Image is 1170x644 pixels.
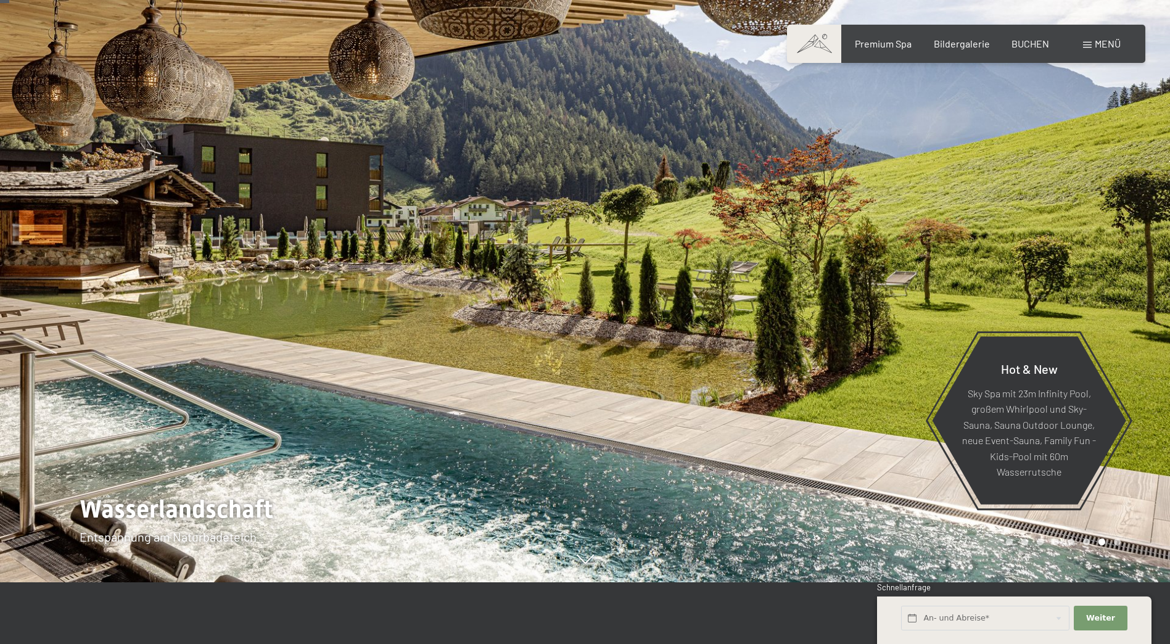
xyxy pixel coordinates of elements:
div: Carousel Page 4 [1052,539,1059,545]
span: Menü [1095,38,1121,49]
span: Hot & New [1001,361,1058,376]
button: Weiter [1074,606,1127,631]
div: Carousel Page 6 [1083,539,1090,545]
a: BUCHEN [1011,38,1049,49]
div: Carousel Page 8 [1114,539,1121,545]
span: Schnellanfrage [877,582,931,592]
a: Bildergalerie [934,38,990,49]
p: Sky Spa mit 23m Infinity Pool, großem Whirlpool und Sky-Sauna, Sauna Outdoor Lounge, neue Event-S... [962,385,1096,480]
div: Carousel Page 1 [1006,539,1013,545]
div: Carousel Pagination [1002,539,1121,545]
div: Carousel Page 3 [1037,539,1044,545]
div: Carousel Page 5 [1068,539,1074,545]
div: Carousel Page 7 (Current Slide) [1098,539,1105,545]
div: Carousel Page 2 [1021,539,1028,545]
span: Weiter [1086,613,1115,624]
a: Premium Spa [855,38,912,49]
a: Hot & New Sky Spa mit 23m Infinity Pool, großem Whirlpool und Sky-Sauna, Sauna Outdoor Lounge, ne... [931,336,1127,505]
